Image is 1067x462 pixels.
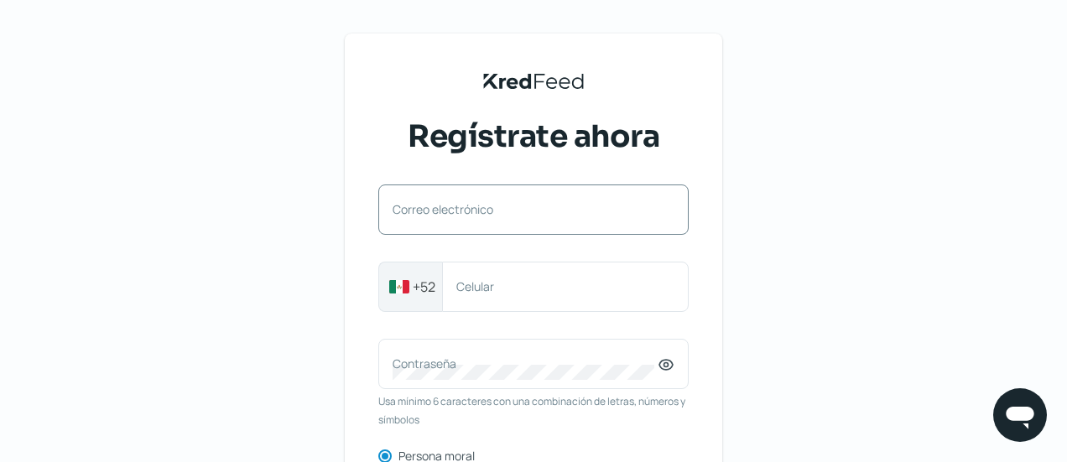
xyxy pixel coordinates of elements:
[413,277,435,297] span: +52
[393,201,658,217] label: Correo electrónico
[408,116,659,158] span: Regístrate ahora
[393,356,658,371] label: Contraseña
[378,392,689,428] span: Usa mínimo 6 caracteres con una combinación de letras, números y símbolos
[456,278,658,294] label: Celular
[398,450,475,462] label: Persona moral
[1003,398,1037,432] img: chatIcon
